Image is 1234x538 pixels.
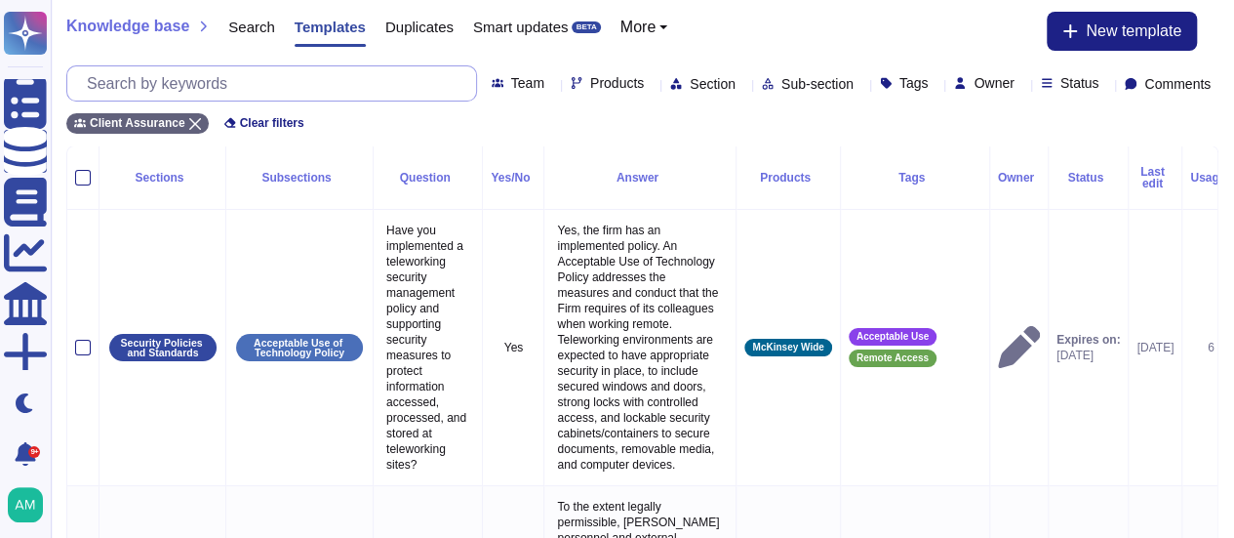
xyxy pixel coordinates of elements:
[1060,76,1099,90] span: Status
[4,483,57,526] button: user
[1056,172,1120,184] div: Status
[473,20,569,34] span: Smart updates
[552,218,728,477] p: Yes, the firm has an implemented policy. An Acceptable Use of Technology Policy addresses the mea...
[620,20,668,35] button: More
[690,77,736,91] span: Section
[228,20,275,34] span: Search
[107,172,218,184] div: Sections
[974,76,1014,90] span: Owner
[28,446,40,458] div: 9+
[1056,348,1120,363] span: [DATE]
[899,76,929,90] span: Tags
[1136,166,1174,189] div: Last edit
[491,340,536,355] p: Yes
[295,20,366,34] span: Templates
[1190,172,1231,184] div: Usage
[66,19,189,34] span: Knowledge base
[1056,332,1120,348] span: Expires on:
[590,76,644,90] span: Products
[381,172,474,184] div: Question
[77,66,476,101] input: Search by keywords
[744,172,831,184] div: Products
[234,172,365,184] div: Subsections
[1047,12,1197,51] button: New template
[8,487,43,522] img: user
[856,332,929,342] span: Acceptable Use
[620,20,656,35] span: More
[998,172,1040,184] div: Owner
[491,172,536,184] div: Yes/No
[781,77,854,91] span: Sub-section
[849,172,981,184] div: Tags
[240,117,304,129] span: Clear filters
[511,76,544,90] span: Team
[572,21,600,33] div: BETA
[856,353,929,363] span: Remote Access
[381,218,474,477] p: Have you implemented a teleworking security management policy and supporting security measures to...
[385,20,454,34] span: Duplicates
[752,343,823,352] span: McKinsey Wide
[116,338,210,358] p: Security Policies and Standards
[1086,23,1181,39] span: New template
[1144,77,1211,91] span: Comments
[1136,340,1174,355] div: [DATE]
[1190,340,1231,355] div: 6
[552,172,728,184] div: Answer
[243,338,356,358] p: Acceptable Use of Technology Policy
[90,117,185,129] span: Client Assurance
